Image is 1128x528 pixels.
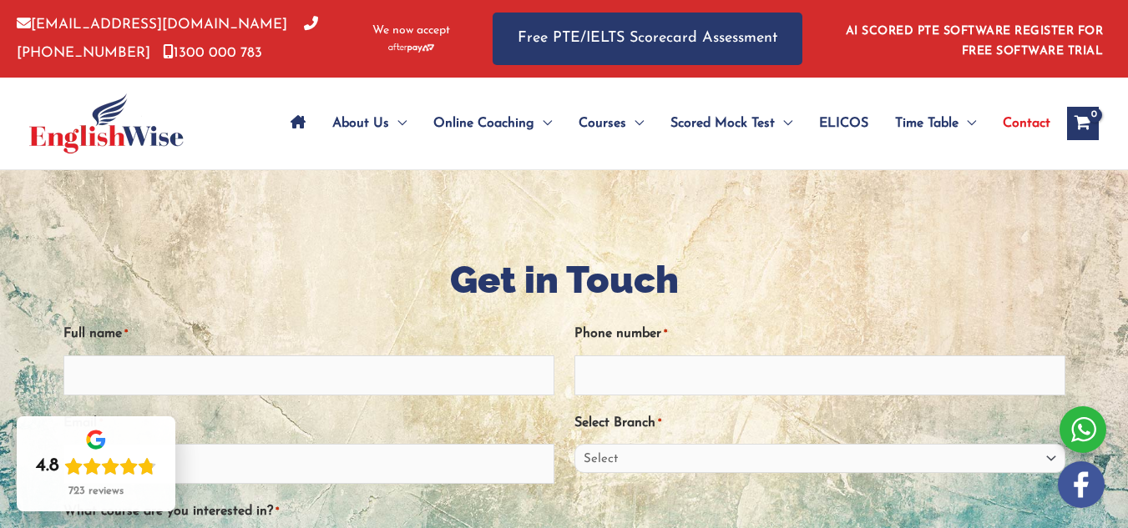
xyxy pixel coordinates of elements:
[989,94,1050,153] a: Contact
[534,94,552,153] span: Menu Toggle
[819,94,868,153] span: ELICOS
[959,94,976,153] span: Menu Toggle
[36,455,156,478] div: Rating: 4.8 out of 5
[388,43,434,53] img: Afterpay-Logo
[17,18,287,32] a: [EMAIL_ADDRESS][DOMAIN_NAME]
[277,94,1050,153] nav: Site Navigation: Main Menu
[68,485,124,498] div: 723 reviews
[63,320,128,348] label: Full name
[846,25,1104,58] a: AI SCORED PTE SOFTWARE REGISTER FOR FREE SOFTWARE TRIAL
[574,410,661,437] label: Select Branch
[626,94,644,153] span: Menu Toggle
[17,18,318,59] a: [PHONE_NUMBER]
[657,94,806,153] a: Scored Mock TestMenu Toggle
[433,94,534,153] span: Online Coaching
[565,94,657,153] a: CoursesMenu Toggle
[895,94,959,153] span: Time Table
[670,94,775,153] span: Scored Mock Test
[63,498,279,525] label: What course are you interested in?
[420,94,565,153] a: Online CoachingMenu Toggle
[579,94,626,153] span: Courses
[332,94,389,153] span: About Us
[389,94,407,153] span: Menu Toggle
[836,12,1111,66] aside: Header Widget 1
[775,94,792,153] span: Menu Toggle
[63,410,103,437] label: Email
[163,46,262,60] a: 1300 000 783
[372,23,450,39] span: We now accept
[806,94,882,153] a: ELICOS
[36,455,59,478] div: 4.8
[882,94,989,153] a: Time TableMenu Toggle
[1003,94,1050,153] span: Contact
[493,13,802,65] a: Free PTE/IELTS Scorecard Assessment
[1058,461,1105,508] img: white-facebook.png
[319,94,420,153] a: About UsMenu Toggle
[63,254,1065,306] h1: Get in Touch
[1067,107,1099,140] a: View Shopping Cart, empty
[574,320,667,348] label: Phone number
[29,93,184,153] img: cropped-ew-logo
